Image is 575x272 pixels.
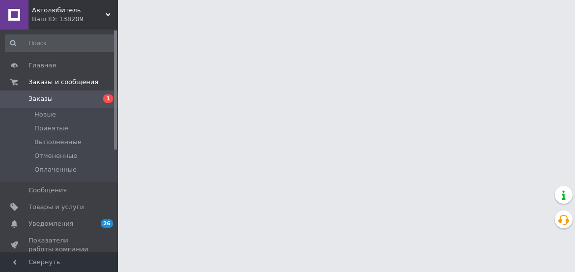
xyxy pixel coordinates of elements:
[34,138,82,147] span: Выполненные
[103,94,113,103] span: 1
[34,151,77,160] span: Отмененные
[29,236,91,254] span: Показатели работы компании
[32,6,106,15] span: Автолюбитель
[101,219,113,228] span: 26
[29,61,56,70] span: Главная
[34,165,77,174] span: Оплаченные
[29,78,98,87] span: Заказы и сообщения
[32,15,118,24] div: Ваш ID: 138209
[5,34,116,52] input: Поиск
[29,219,73,228] span: Уведомления
[29,186,67,195] span: Сообщения
[29,203,84,212] span: Товары и услуги
[34,124,68,133] span: Принятые
[29,94,53,103] span: Заказы
[34,110,56,119] span: Новые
